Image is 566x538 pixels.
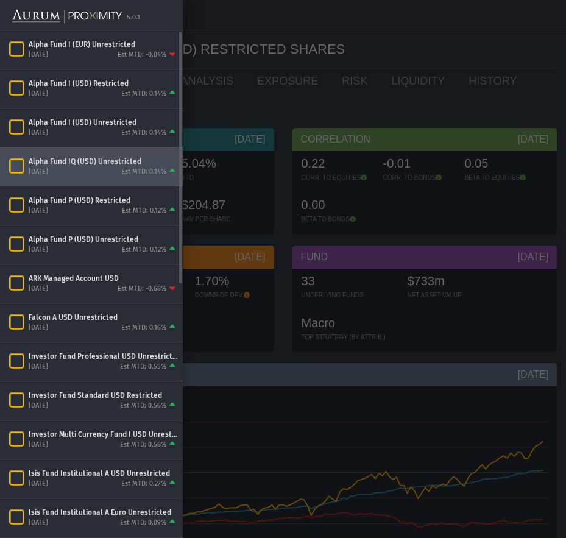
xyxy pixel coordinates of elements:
div: [DATE] [29,90,48,99]
div: [DATE] [29,51,48,60]
div: Est MTD: 0.14% [121,90,166,99]
div: [DATE] [29,207,48,216]
div: Alpha Fund I (EUR) Unrestricted [29,40,178,49]
div: Est MTD: 0.12% [122,246,166,255]
div: Est MTD: 0.58% [120,441,166,450]
div: Alpha Fund P (USD) Unrestricted [29,235,178,244]
div: Isis Fund Institutional A Euro Unrestricted [29,508,178,517]
div: Alpha Fund I (USD) Restricted [29,79,178,88]
div: Est MTD: 0.12% [122,207,166,216]
div: [DATE] [29,363,48,372]
div: Investor Fund Professional USD Unrestricted [29,352,178,361]
div: [DATE] [29,441,48,450]
div: Est MTD: 0.14% [121,168,166,177]
div: Alpha Fund P (USD) Restricted [29,196,178,205]
div: [DATE] [29,168,48,177]
div: Est MTD: -0.04% [118,51,166,60]
div: ARK Managed Account USD [29,274,178,283]
div: [DATE] [29,519,48,528]
div: Est MTD: 0.56% [120,402,166,411]
div: [DATE] [29,480,48,489]
div: Est MTD: -0.68% [118,285,166,294]
div: Falcon A USD Unrestricted [29,313,178,322]
div: [DATE] [29,324,48,333]
div: Investor Multi Currency Fund I USD Unrestricted [29,430,178,439]
div: 5.0.1 [127,13,140,23]
div: Est MTD: 0.09% [120,519,166,528]
div: Alpha Fund IQ (USD) Unrestricted [29,157,178,166]
div: Est MTD: 0.27% [121,480,166,489]
div: Est MTD: 0.16% [121,324,166,333]
div: [DATE] [29,246,48,255]
div: [DATE] [29,285,48,294]
div: Isis Fund Institutional A USD Unrestricted [29,469,178,478]
div: Est MTD: 0.55% [120,363,166,372]
div: Est MTD: 0.14% [121,129,166,138]
div: [DATE] [29,402,48,411]
img: Aurum-Proximity%20white.svg [12,3,122,30]
div: Investor Fund Standard USD Restricted [29,391,178,400]
div: Alpha Fund I (USD) Unrestricted [29,118,178,127]
div: [DATE] [29,129,48,138]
